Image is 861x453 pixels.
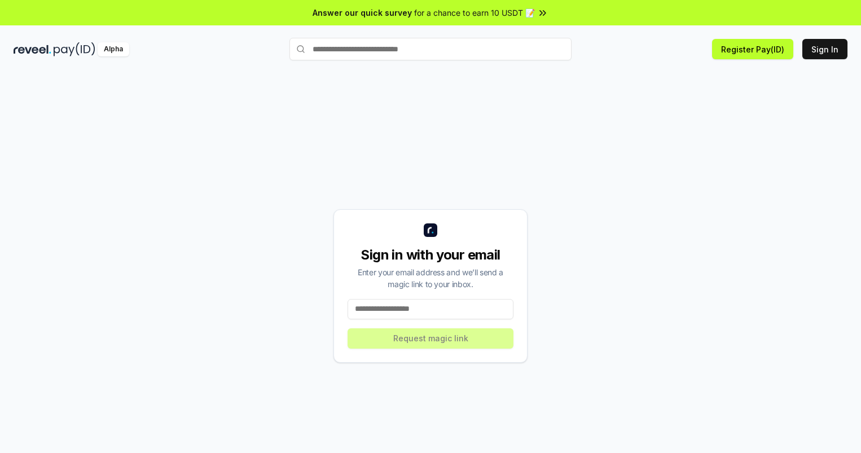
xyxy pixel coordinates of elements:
span: Answer our quick survey [313,7,412,19]
div: Enter your email address and we’ll send a magic link to your inbox. [348,266,513,290]
button: Sign In [802,39,847,59]
img: logo_small [424,223,437,237]
span: for a chance to earn 10 USDT 📝 [414,7,535,19]
div: Alpha [98,42,129,56]
img: reveel_dark [14,42,51,56]
button: Register Pay(ID) [712,39,793,59]
img: pay_id [54,42,95,56]
div: Sign in with your email [348,246,513,264]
